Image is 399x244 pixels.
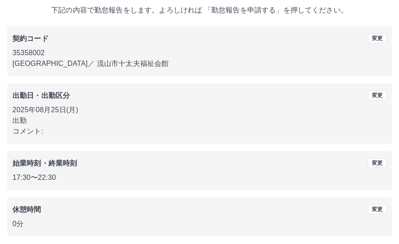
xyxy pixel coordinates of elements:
[12,58,387,69] p: [GEOGRAPHIC_DATA] ／ 流山市十太夫福祉会館
[12,48,387,58] p: 35358002
[12,92,70,99] b: 出勤日・出勤区分
[368,33,387,43] button: 変更
[12,115,387,126] p: 出勤
[368,158,387,168] button: 変更
[12,159,77,167] b: 始業時刻・終業時刻
[368,90,387,100] button: 変更
[12,172,387,183] p: 17:30 〜 22:30
[12,126,387,137] p: コメント:
[12,35,48,42] b: 契約コード
[12,105,387,115] p: 2025年08月25日(月)
[7,5,392,16] p: 下記の内容で勤怠報告をします。よろしければ 「勤怠報告を申請する」を押してください。
[368,204,387,214] button: 変更
[12,206,41,213] b: 休憩時間
[12,219,387,229] p: 0分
